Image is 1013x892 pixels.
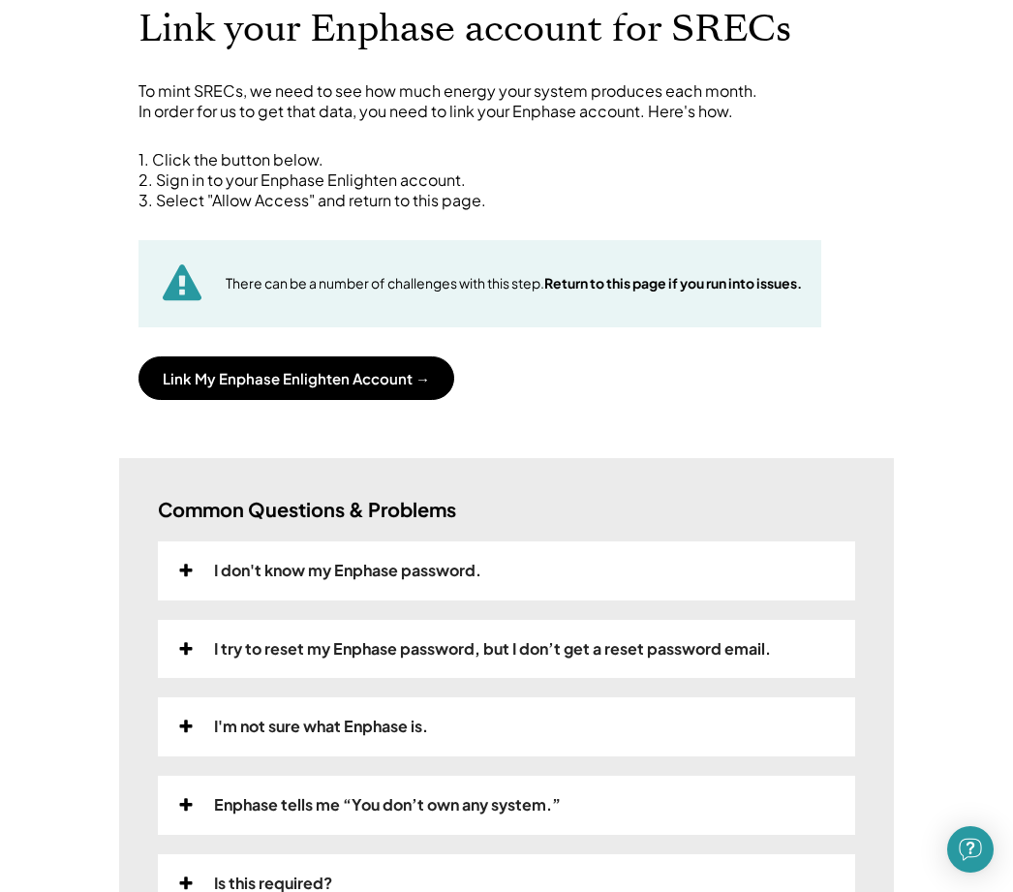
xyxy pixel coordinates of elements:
div: I don't know my Enphase password. [214,561,481,581]
div: 1. Click the button below. 2. Sign in to your Enphase Enlighten account. 3. Select "Allow Access"... [138,150,875,210]
button: Link My Enphase Enlighten Account → [138,356,454,400]
div: I try to reset my Enphase password, but I don’t get a reset password email. [214,639,771,660]
div: There can be a number of challenges with this step. [226,274,802,293]
strong: Return to this page if you run into issues. [544,274,802,292]
h3: Common Questions & Problems [158,497,456,522]
div: Enphase tells me “You don’t own any system.” [214,795,561,815]
div: To mint SRECs, we need to see how much energy your system produces each month. In order for us to... [138,81,875,122]
div: Open Intercom Messenger [947,826,994,873]
h1: Link your Enphase account for SRECs [138,7,875,52]
div: I'm not sure what Enphase is. [214,717,428,737]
